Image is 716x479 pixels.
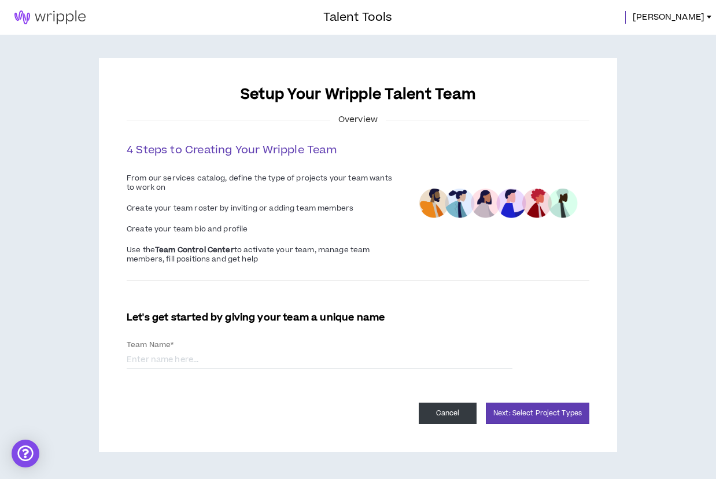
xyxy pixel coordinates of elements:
p: Create your team bio and profile [127,224,398,234]
div: Open Intercom Messenger [12,440,39,467]
span: [PERSON_NAME] [633,11,704,24]
h3: 4 Steps to Creating Your Wripple Team [127,142,398,159]
p: Create your team roster by inviting or adding team members [127,204,398,213]
label: Team Name [127,336,174,354]
p: Use the to activate your team, manage team members, fill positions and get help [127,245,398,264]
h1: Setup Your Wripple Talent Team [127,86,589,104]
input: Enter name here... [127,352,512,369]
span: Overview [330,113,386,126]
p: From our services catalog, define the type of projects your team wants to work on [127,174,398,192]
span: Team Control Center [155,245,234,255]
button: Cancel [419,403,477,424]
h3: Talent Tools [323,9,392,26]
h5: Let's get started by giving your team a unique name [127,311,589,325]
button: Next: Select Project Types [486,403,589,424]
